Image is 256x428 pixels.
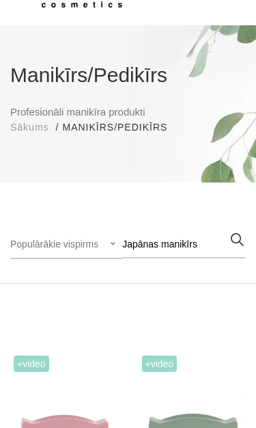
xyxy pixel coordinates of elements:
span: Populārākie vispirms [10,239,98,250]
input: Meklēt produktus ... [122,231,246,258]
li: Manikīrs/Pedikīrs [62,120,181,135]
h1: Manikīrs/Pedikīrs [10,59,246,90]
a: Sākums [10,120,49,135]
span: Sākums [10,122,49,133]
span: +Video [142,356,177,372]
span: +Video [14,356,49,372]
